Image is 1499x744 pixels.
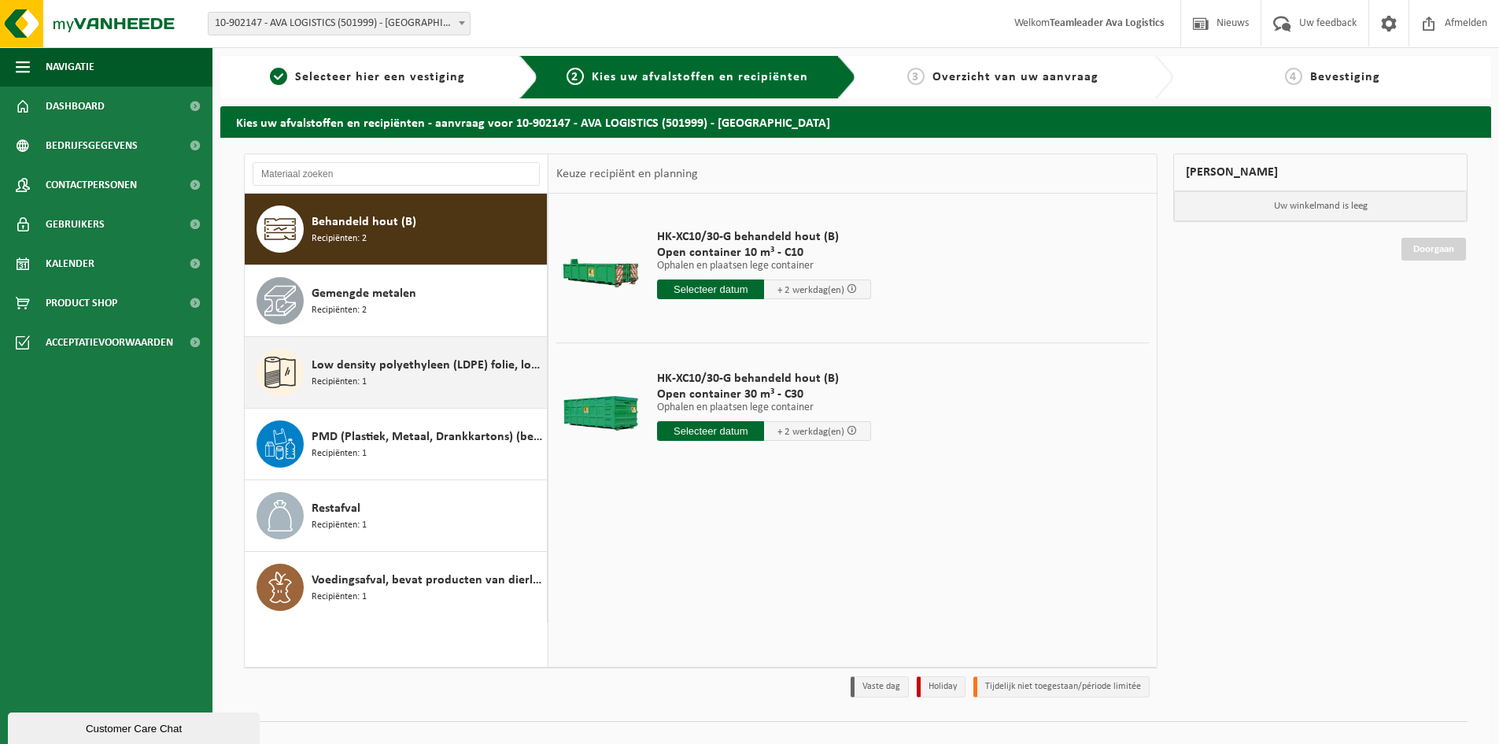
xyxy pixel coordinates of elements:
[1050,17,1165,29] strong: Teamleader Ava Logistics
[312,356,543,375] span: Low density polyethyleen (LDPE) folie, los, naturel
[312,284,416,303] span: Gemengde metalen
[567,68,584,85] span: 2
[548,154,706,194] div: Keuze recipiënt en planning
[907,68,925,85] span: 3
[270,68,287,85] span: 1
[592,71,808,83] span: Kies uw afvalstoffen en recipiënten
[209,13,470,35] span: 10-902147 - AVA LOGISTICS (501999) - SINT-NIKLAAS
[312,303,367,318] span: Recipiënten: 2
[46,87,105,126] span: Dashboard
[208,12,471,35] span: 10-902147 - AVA LOGISTICS (501999) - SINT-NIKLAAS
[657,421,764,441] input: Selecteer datum
[245,337,548,409] button: Low density polyethyleen (LDPE) folie, los, naturel Recipiënten: 1
[253,162,540,186] input: Materiaal zoeken
[312,231,367,246] span: Recipiënten: 2
[312,571,543,590] span: Voedingsafval, bevat producten van dierlijke oorsprong, onverpakt, categorie 3
[245,552,548,623] button: Voedingsafval, bevat producten van dierlijke oorsprong, onverpakt, categorie 3 Recipiënten: 1
[657,261,871,272] p: Ophalen en plaatsen lege container
[228,68,507,87] a: 1Selecteer hier een vestiging
[312,499,360,518] span: Restafval
[312,446,367,461] span: Recipiënten: 1
[657,229,871,245] span: HK-XC10/30-G behandeld hout (B)
[312,213,416,231] span: Behandeld hout (B)
[777,285,844,295] span: + 2 werkdag(en)
[1285,68,1302,85] span: 4
[657,387,871,402] span: Open container 30 m³ - C30
[657,279,764,299] input: Selecteer datum
[245,265,548,337] button: Gemengde metalen Recipiënten: 2
[245,409,548,480] button: PMD (Plastiek, Metaal, Drankkartons) (bedrijven) Recipiënten: 1
[973,676,1150,698] li: Tijdelijk niet toegestaan/période limitée
[295,71,465,83] span: Selecteer hier een vestiging
[1174,191,1467,221] p: Uw winkelmand is leeg
[932,71,1098,83] span: Overzicht van uw aanvraag
[312,428,543,446] span: PMD (Plastiek, Metaal, Drankkartons) (bedrijven)
[1310,71,1380,83] span: Bevestiging
[657,402,871,413] p: Ophalen en plaatsen lege container
[46,283,117,323] span: Product Shop
[657,371,871,387] span: HK-XC10/30-G behandeld hout (B)
[312,590,367,605] span: Recipiënten: 1
[46,126,138,165] span: Bedrijfsgegevens
[1401,238,1466,261] a: Doorgaan
[46,244,94,283] span: Kalender
[46,47,94,87] span: Navigatie
[8,709,263,744] iframe: chat widget
[1173,154,1468,191] div: [PERSON_NAME]
[46,323,173,362] span: Acceptatievoorwaarden
[657,245,871,261] span: Open container 10 m³ - C10
[245,194,548,265] button: Behandeld hout (B) Recipiënten: 2
[312,518,367,533] span: Recipiënten: 1
[46,205,105,244] span: Gebruikers
[46,165,137,205] span: Contactpersonen
[245,480,548,552] button: Restafval Recipiënten: 1
[777,427,844,437] span: + 2 werkdag(en)
[917,676,965,698] li: Holiday
[312,375,367,390] span: Recipiënten: 1
[220,106,1491,137] h2: Kies uw afvalstoffen en recipiënten - aanvraag voor 10-902147 - AVA LOGISTICS (501999) - [GEOGRAP...
[851,676,909,698] li: Vaste dag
